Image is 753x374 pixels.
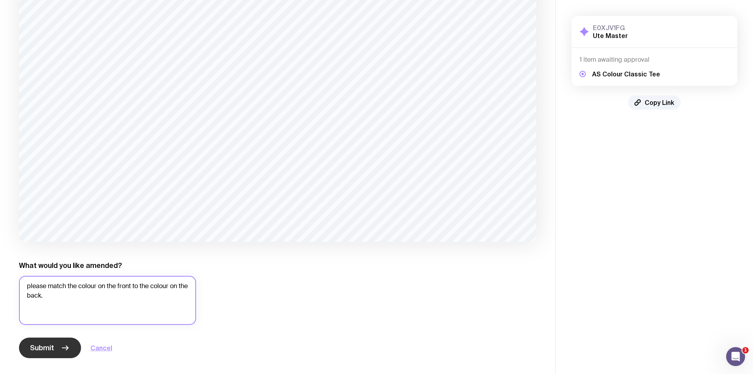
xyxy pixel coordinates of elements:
button: Copy Link [628,95,681,110]
span: Submit [30,343,54,353]
h4: 1 item awaiting approval [579,56,729,64]
iframe: Intercom live chat [726,347,745,366]
span: Copy Link [645,99,674,106]
button: Cancel [91,343,112,353]
span: 1 [742,347,749,353]
h2: Ute Master [593,32,628,40]
h5: AS Colour Classic Tee [592,70,660,78]
button: Submit [19,338,81,358]
h3: E0XJV1FG [593,24,628,32]
label: What would you like amended? [19,261,122,270]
